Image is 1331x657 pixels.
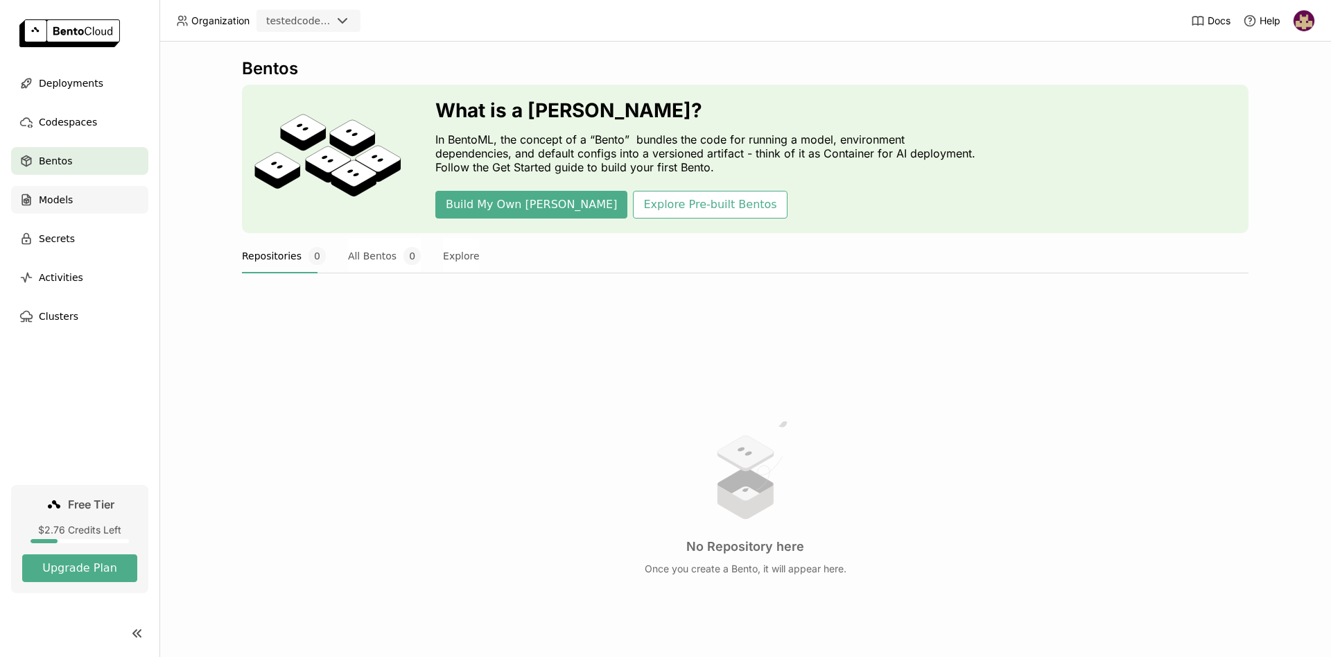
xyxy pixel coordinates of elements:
img: Hélio Júnior [1294,10,1314,31]
a: Secrets [11,225,148,253]
button: Explore Pre-built Bentos [633,191,787,219]
span: Bentos [39,153,72,169]
input: Selected testedcodeployment. [333,15,334,28]
span: 0 [308,247,326,265]
a: Codespaces [11,108,148,136]
h3: No Repository here [686,539,804,554]
button: Repositories [242,239,326,273]
span: Docs [1208,15,1230,27]
span: Secrets [39,230,75,247]
img: logo [19,19,120,47]
span: Codespaces [39,114,97,130]
button: Explore [443,239,480,273]
a: Docs [1191,14,1230,28]
button: All Bentos [348,239,421,273]
span: Help [1260,15,1280,27]
span: Deployments [39,75,103,92]
span: Clusters [39,308,78,325]
div: testedcodeployment [266,14,331,28]
button: Upgrade Plan [22,554,137,582]
a: Models [11,186,148,214]
a: Bentos [11,147,148,175]
span: Models [39,191,73,208]
a: Deployments [11,69,148,97]
img: cover onboarding [253,113,402,205]
p: In BentoML, the concept of a “Bento” bundles the code for running a model, environment dependenci... [435,133,983,174]
div: Bentos [242,58,1249,79]
a: Free Tier$2.76 Credits LeftUpgrade Plan [11,485,148,593]
p: Once you create a Bento, it will appear here. [645,563,846,575]
h3: What is a [PERSON_NAME]? [435,99,983,121]
span: Organization [191,15,250,27]
a: Clusters [11,302,148,330]
a: Activities [11,264,148,291]
span: Activities [39,269,83,286]
img: no results [693,418,797,522]
div: $2.76 Credits Left [22,524,137,536]
div: Help [1243,14,1280,28]
span: 0 [403,247,421,265]
span: Free Tier [68,497,114,511]
button: Build My Own [PERSON_NAME] [435,191,627,219]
